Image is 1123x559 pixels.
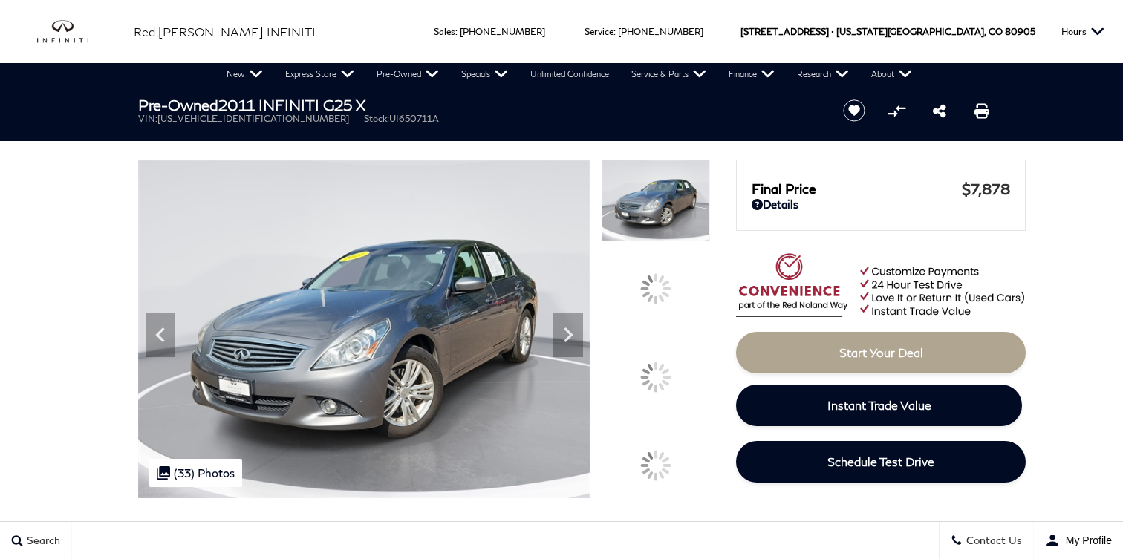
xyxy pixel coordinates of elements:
[215,63,274,85] a: New
[149,459,242,487] div: (33) Photos
[618,26,703,37] a: [PHONE_NUMBER]
[455,26,458,37] span: :
[389,113,439,124] span: UI650711A
[963,535,1022,547] span: Contact Us
[602,160,710,241] img: Used 2011 Graphite Shadow INFINITI X image 1
[736,332,1026,373] a: Start Your Deal
[838,99,870,122] button: Save vehicle
[1034,522,1123,559] button: user-profile-menu
[434,26,455,37] span: Sales
[450,63,519,85] a: Specials
[752,197,1010,211] a: Details
[860,63,923,85] a: About
[365,63,450,85] a: Pre-Owned
[752,180,1010,197] a: Final Price $7,878
[962,180,1010,197] span: $7,878
[274,63,365,85] a: Express Store
[885,99,908,122] button: Compare vehicle
[740,26,1035,37] a: [STREET_ADDRESS] • [US_STATE][GEOGRAPHIC_DATA], CO 80905
[37,20,111,44] a: infiniti
[786,63,860,85] a: Research
[613,26,616,37] span: :
[933,102,946,120] a: Share this Pre-Owned 2011 INFINITI G25 X
[717,63,786,85] a: Finance
[585,26,613,37] span: Service
[736,441,1026,483] a: Schedule Test Drive
[134,23,316,41] a: Red [PERSON_NAME] INFINITI
[839,345,923,359] span: Start Your Deal
[974,102,989,120] a: Print this Pre-Owned 2011 INFINITI G25 X
[157,113,349,124] span: [US_VEHICLE_IDENTIFICATION_NUMBER]
[364,113,389,124] span: Stock:
[460,26,545,37] a: [PHONE_NUMBER]
[620,63,717,85] a: Service & Parts
[827,454,934,468] span: Schedule Test Drive
[827,398,931,412] span: Instant Trade Value
[138,97,818,113] h1: 2011 INFINITI G25 X
[752,180,962,197] span: Final Price
[138,160,590,498] img: Used 2011 Graphite Shadow INFINITI X image 1
[134,24,316,39] span: Red [PERSON_NAME] INFINITI
[1060,535,1112,546] span: My Profile
[519,63,620,85] a: Unlimited Confidence
[138,113,157,124] span: VIN:
[138,96,218,114] strong: Pre-Owned
[215,63,923,85] nav: Main Navigation
[23,535,60,547] span: Search
[736,385,1022,426] a: Instant Trade Value
[37,20,111,44] img: INFINITI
